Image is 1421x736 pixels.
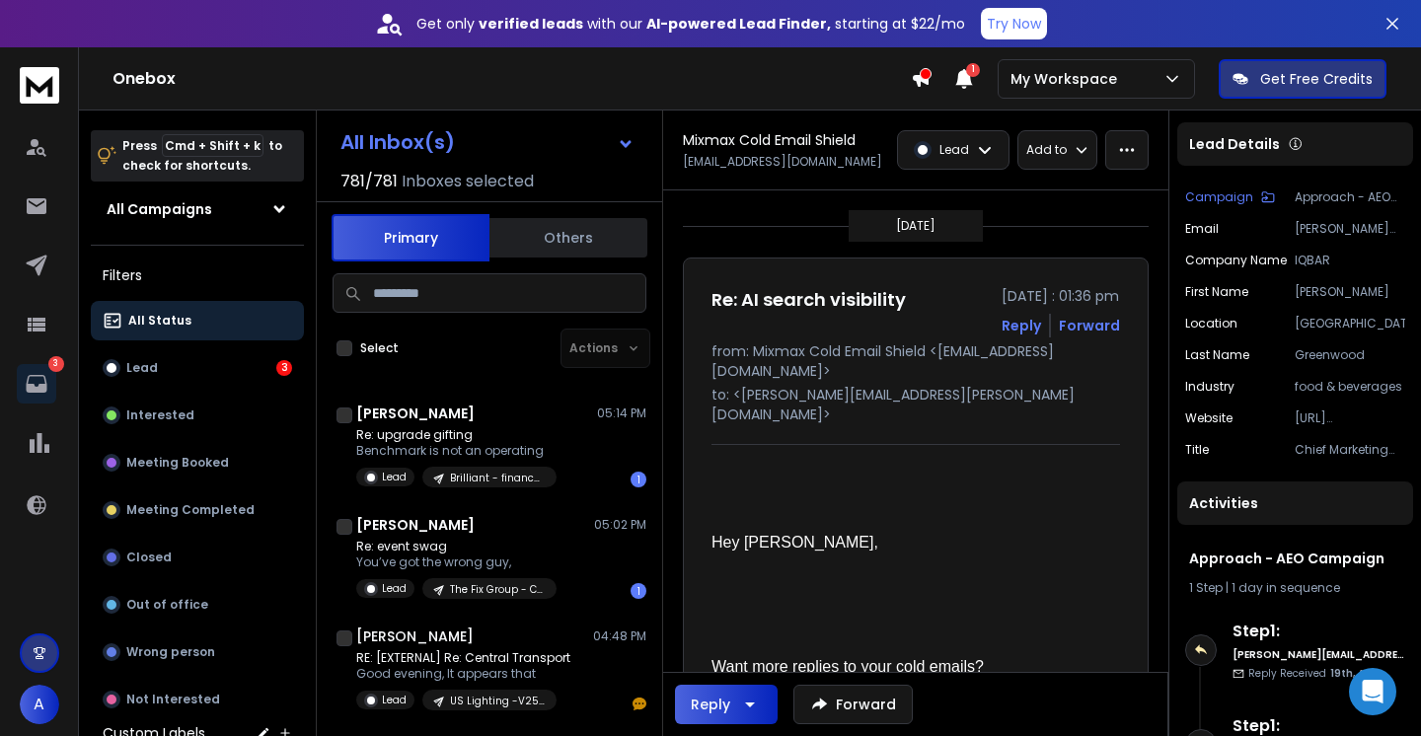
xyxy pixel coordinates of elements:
[1177,481,1413,525] div: Activities
[593,628,646,644] p: 04:48 PM
[1010,69,1125,89] p: My Workspace
[356,539,557,554] p: Re: event swag
[112,67,911,91] h1: Onebox
[793,685,913,724] button: Forward
[479,14,583,34] strong: verified leads
[450,694,545,708] p: US Lighting -V25B >Manufacturing - [PERSON_NAME]
[489,216,647,259] button: Others
[91,189,304,229] button: All Campaigns
[594,517,646,533] p: 05:02 PM
[382,693,407,707] p: Lead
[1295,347,1405,363] p: Greenwood
[1185,442,1209,458] p: Title
[1185,253,1287,268] p: Company Name
[1189,579,1223,596] span: 1 Step
[1185,189,1253,205] p: Campaign
[126,502,255,518] p: Meeting Completed
[91,396,304,435] button: Interested
[126,455,229,471] p: Meeting Booked
[332,214,489,261] button: Primary
[91,680,304,719] button: Not Interested
[1295,379,1405,395] p: food & beverages
[683,130,856,150] h1: Mixmax Cold Email Shield
[711,533,1104,553] div: Hey [PERSON_NAME],
[896,218,935,234] p: [DATE]
[356,666,570,682] p: Good evening, It appears that
[1295,442,1405,458] p: Chief Marketing Officer
[1232,579,1340,596] span: 1 day in sequence
[91,538,304,577] button: Closed
[1295,189,1405,205] p: Approach - AEO Campaign
[1260,69,1373,89] p: Get Free Credits
[1185,221,1219,237] p: Email
[631,472,646,487] div: 1
[711,657,1104,678] div: Want more replies to your cold emails?
[691,695,730,714] div: Reply
[1295,316,1405,331] p: [GEOGRAPHIC_DATA]
[1295,221,1405,237] p: [PERSON_NAME][EMAIL_ADDRESS][DOMAIN_NAME]
[1330,666,1379,681] span: 19th, Aug
[1233,647,1405,662] h6: [PERSON_NAME][EMAIL_ADDRESS][PERSON_NAME][DOMAIN_NAME]
[1026,142,1067,158] p: Add to
[1295,410,1405,426] p: [URL][DOMAIN_NAME]
[675,685,778,724] button: Reply
[356,626,474,646] h1: [PERSON_NAME]
[646,14,831,34] strong: AI-powered Lead Finder,
[1295,253,1405,268] p: IQBAR
[20,685,59,724] button: A
[966,63,980,77] span: 1
[1349,668,1396,715] div: Open Intercom Messenger
[683,154,882,170] p: [EMAIL_ADDRESS][DOMAIN_NAME]
[20,67,59,104] img: logo
[17,364,56,404] a: 3
[356,554,557,570] p: You’ve got the wrong guy,
[162,134,263,157] span: Cmd + Shift + k
[1233,620,1405,643] h6: Step 1 :
[711,286,906,314] h1: Re: AI search visibility
[91,261,304,289] h3: Filters
[107,199,212,219] h1: All Campaigns
[360,340,399,356] label: Select
[356,515,475,535] h1: [PERSON_NAME]
[356,404,475,423] h1: [PERSON_NAME]
[91,348,304,388] button: Lead3
[1185,316,1237,331] p: location
[1185,347,1249,363] p: Last Name
[91,490,304,530] button: Meeting Completed
[939,142,969,158] p: Lead
[1189,134,1280,154] p: Lead Details
[126,360,158,376] p: Lead
[402,170,534,193] h3: Inboxes selected
[356,443,557,459] p: Benchmark is not an operating
[340,132,455,152] h1: All Inbox(s)
[1002,286,1120,306] p: [DATE] : 01:36 pm
[126,597,208,613] p: Out of office
[1248,666,1379,681] p: Reply Received
[356,427,557,443] p: Re: upgrade gifting
[1189,549,1401,568] h1: Approach - AEO Campaign
[325,122,650,162] button: All Inbox(s)
[126,644,215,660] p: Wrong person
[91,301,304,340] button: All Status
[126,692,220,707] p: Not Interested
[1295,284,1405,300] p: [PERSON_NAME]
[122,136,282,176] p: Press to check for shortcuts.
[48,356,64,372] p: 3
[276,360,292,376] div: 3
[631,583,646,599] div: 1
[1189,580,1401,596] div: |
[91,632,304,672] button: Wrong person
[711,385,1120,424] p: to: <[PERSON_NAME][EMAIL_ADDRESS][PERSON_NAME][DOMAIN_NAME]>
[128,313,191,329] p: All Status
[1185,189,1275,205] button: Campaign
[1185,284,1248,300] p: First Name
[356,650,570,666] p: RE: [EXTERNAL] Re: Central Transport
[126,407,194,423] p: Interested
[1185,410,1233,426] p: Website
[91,443,304,482] button: Meeting Booked
[450,471,545,485] p: Brilliant - finance open target VC-PE messaging
[126,550,172,565] p: Closed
